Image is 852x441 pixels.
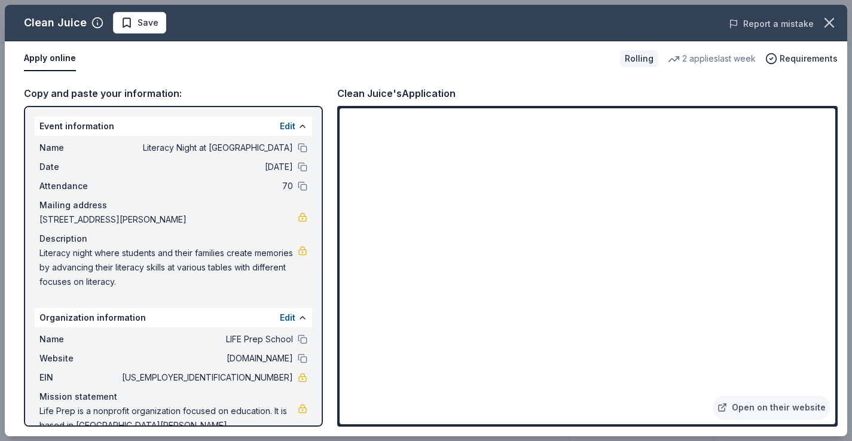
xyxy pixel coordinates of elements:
span: LIFE Prep School [120,332,293,346]
span: Requirements [780,51,838,66]
button: Edit [280,311,295,325]
a: Open on their website [713,396,830,419]
div: Copy and paste your information: [24,86,323,101]
button: Apply online [24,46,76,71]
span: EIN [39,370,120,385]
span: Literacy Night at [GEOGRAPHIC_DATA] [120,141,293,155]
div: Rolling [620,50,658,67]
span: Website [39,351,120,366]
div: 2 applies last week [668,51,756,66]
button: Edit [280,119,295,133]
button: Report a mistake [729,17,814,31]
span: Attendance [39,179,120,193]
div: Clean Juice's Application [337,86,456,101]
span: [DATE] [120,160,293,174]
div: Description [39,232,307,246]
span: [US_EMPLOYER_IDENTIFICATION_NUMBER] [120,370,293,385]
div: Mailing address [39,198,307,212]
button: Save [113,12,166,34]
div: Clean Juice [24,13,87,32]
button: Requirements [765,51,838,66]
span: Name [39,141,120,155]
span: 70 [120,179,293,193]
div: Event information [35,117,312,136]
span: Name [39,332,120,346]
span: [DOMAIN_NAME] [120,351,293,366]
span: [STREET_ADDRESS][PERSON_NAME] [39,212,298,227]
div: Organization information [35,308,312,327]
span: Date [39,160,120,174]
span: Save [138,16,158,30]
span: Literacy night where students and their families create memories by advancing their literacy skil... [39,246,298,289]
div: Mission statement [39,390,307,404]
